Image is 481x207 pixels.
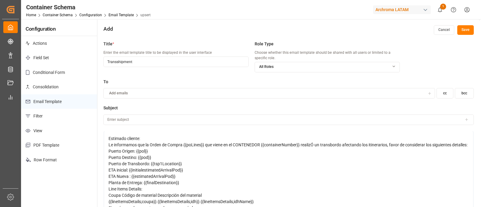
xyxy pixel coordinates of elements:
[109,193,202,198] span: Coupa Código de material Descripción del material
[21,50,97,65] p: Field Set
[255,41,274,47] span: Role Type
[457,25,474,35] button: Save
[21,138,97,153] p: PDF Template
[21,123,97,138] p: View
[255,62,400,72] button: All Roles
[109,142,467,147] span: Le informamos que la Orden de Compra {{poLines}} que viene en el CONTENEDOR {{containerNumber}} r...
[109,174,176,179] span: ETA Nueva : {{estimatedArrivalPod}}
[447,3,460,17] button: Help Center
[440,4,446,10] span: 1
[21,109,97,123] p: Filter
[255,50,400,61] p: Choose whether this email template should be shared with all users or limited to a specific role.
[43,13,73,17] a: Container Schema
[103,41,112,47] span: Title
[109,168,183,172] span: ETA inicial: {{initialestimatedArrivalPod}}
[109,187,142,191] span: Line Items Details:
[109,91,128,96] span: Add emails
[21,94,97,109] p: Email Template
[79,13,102,17] a: Configuration
[21,19,97,36] h4: Configuration
[21,36,97,51] p: Actions
[109,155,151,160] span: Puerto Destino: {{pod}}
[109,136,140,141] span: Estimado cliente:
[21,65,97,80] p: Conditional Form
[21,80,97,94] p: Consolidation
[437,88,453,99] button: cc
[103,79,108,85] span: To
[109,161,182,166] span: Puerto de Transbordo: {{tsp1Location}}
[433,3,447,17] button: show 1 new notifications
[103,114,474,125] input: Enter subject
[109,180,179,185] span: Planta de Entrega: {{finalDestination}}
[109,13,134,17] a: Email Template
[373,4,433,15] button: Archroma LATAM
[103,56,249,67] input: Enter title
[109,199,254,204] span: {{lineItemsDetails;coupa}} {{lineItemsDetails;idh}} {{lineItemsDetails;idhName}}
[103,50,249,56] p: Enter the email template title to be displayed in the user interface
[109,149,148,154] span: Puerto Origen: {{pol}}
[434,25,454,35] button: Cancel
[259,64,274,70] span: All Roles
[103,25,113,33] h4: Add
[26,3,151,12] div: Container Schema
[455,88,474,99] button: bcc
[103,88,435,99] button: Add emails
[26,13,36,17] a: Home
[373,5,431,14] div: Archroma LATAM
[21,153,97,167] p: Row Format
[103,105,118,111] span: Subject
